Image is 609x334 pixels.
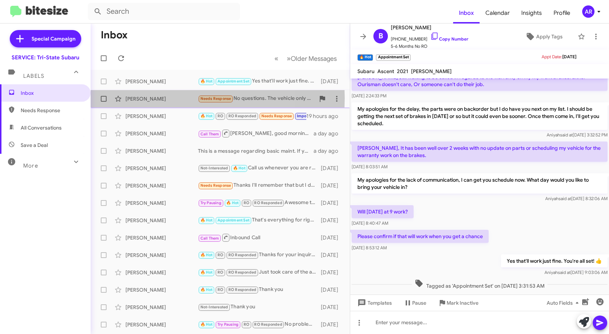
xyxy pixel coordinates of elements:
[320,251,344,259] div: [DATE]
[545,196,608,201] span: Aniyah [DATE] 8:32:06 AM
[228,253,256,257] span: RO Responded
[306,113,344,120] div: 19 hours ago
[198,129,314,138] div: [PERSON_NAME], good morning. Called and left a voice mail in case you need an appointment. Thank ...
[21,89,82,97] span: Inbox
[352,220,388,226] span: [DATE] 8:40:47 AM
[200,166,228,170] span: Not-Interested
[233,166,245,170] span: 🔥 Hot
[125,95,198,102] div: [PERSON_NAME]
[357,68,374,75] span: Subaru
[228,114,256,118] span: RO Responded
[125,113,198,120] div: [PERSON_NAME]
[198,268,320,276] div: Just took care of the appointment for you and have a nice week. [PERSON_NAME]
[200,183,231,188] span: Needs Response
[198,164,320,172] div: Call us whenever you are ready. Have a great day!
[352,245,387,250] span: [DATE] 8:53:12 AM
[21,124,62,131] span: All Conversations
[320,78,344,85] div: [DATE]
[356,296,392,309] span: Templates
[200,132,219,136] span: Call Them
[480,3,515,24] a: Calendar
[198,181,320,190] div: Thanks I'll remember that but I don't get to [GEOGRAPHIC_DATA] very often
[541,296,587,309] button: Auto Fields
[125,217,198,224] div: [PERSON_NAME]
[200,270,213,275] span: 🔥 Hot
[576,5,601,18] button: AR
[198,251,320,259] div: Thanks for your inquiry and have a great weekend. [PERSON_NAME]
[125,286,198,293] div: [PERSON_NAME]
[198,147,314,155] div: This is a message regarding basic maint. If you need us to schedule an appointment, let me know. ...
[200,200,221,205] span: Try Pausing
[320,199,344,207] div: [DATE]
[391,23,468,32] span: [PERSON_NAME]
[198,286,320,294] div: Thank you
[200,322,213,327] span: 🔥 Hot
[101,29,128,41] h1: Inbox
[228,270,256,275] span: RO Responded
[125,269,198,276] div: [PERSON_NAME]
[412,296,426,309] span: Pause
[287,54,291,63] span: »
[412,279,547,289] span: Tagged as 'Appointment Set' on [DATE] 3:31:53 AM
[217,218,249,223] span: Appointment Set
[244,200,249,205] span: RO
[352,205,414,218] p: Will [DATE] at 9 work?
[314,147,344,155] div: a day ago
[254,200,282,205] span: RO Responded
[10,30,81,47] a: Special Campaign
[398,296,432,309] button: Pause
[254,322,282,327] span: RO Responded
[125,130,198,137] div: [PERSON_NAME]
[352,164,388,169] span: [DATE] 8:03:51 AM
[320,286,344,293] div: [DATE]
[125,251,198,259] div: [PERSON_NAME]
[198,199,320,207] div: Awesome thank you
[125,147,198,155] div: [PERSON_NAME]
[200,287,213,292] span: 🔥 Hot
[357,54,373,61] small: 🔥 Hot
[198,320,320,329] div: No problem. See you [DATE].
[391,32,468,43] span: [PHONE_NUMBER]
[23,73,44,79] span: Labels
[352,173,608,194] p: My apologies for the lack of communication, I can get you schedule now. What day would you like t...
[12,54,79,61] div: SERVICE: Tri-State Subaru
[559,196,571,201] span: said at
[125,304,198,311] div: [PERSON_NAME]
[228,287,256,292] span: RO Responded
[125,321,198,328] div: [PERSON_NAME]
[544,270,608,275] span: Aniyah [DATE] 9:03:06 AM
[21,141,48,149] span: Save a Deal
[125,182,198,189] div: [PERSON_NAME]
[217,79,249,84] span: Appointment Set
[391,43,468,50] span: 5-6 Months No RO
[200,114,213,118] span: 🔥 Hot
[352,230,489,243] p: Please confirm if that will work when you get a chance
[548,3,576,24] a: Profile
[21,107,82,114] span: Needs Response
[226,200,239,205] span: 🔥 Hot
[397,68,408,75] span: 2021
[560,132,573,138] span: said at
[198,303,320,311] div: Thank you
[430,36,468,42] a: Copy Number
[217,270,223,275] span: RO
[562,54,576,59] span: [DATE]
[447,296,478,309] span: Mark Inactive
[501,254,608,267] p: Yes that'll work just fine. You're all set! 👍
[261,114,292,118] span: Needs Response
[198,77,320,85] div: Yes that'll work just fine. You're all set! 👍
[200,253,213,257] span: 🔥 Hot
[350,296,398,309] button: Templates
[270,51,341,66] nav: Page navigation example
[200,96,231,101] span: Needs Response
[453,3,480,24] a: Inbox
[352,141,608,162] p: [PERSON_NAME], It has been well over 2 weeks with no update on parts or scheduling my vehicle for...
[198,112,306,120] div: Thanks and you too [PERSON_NAME]
[432,296,484,309] button: Mark Inactive
[547,296,581,309] span: Auto Fields
[282,51,341,66] button: Next
[378,30,383,42] span: B
[88,3,240,20] input: Search
[198,94,315,103] div: No questions. The vehicle only has 5,729 miles on it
